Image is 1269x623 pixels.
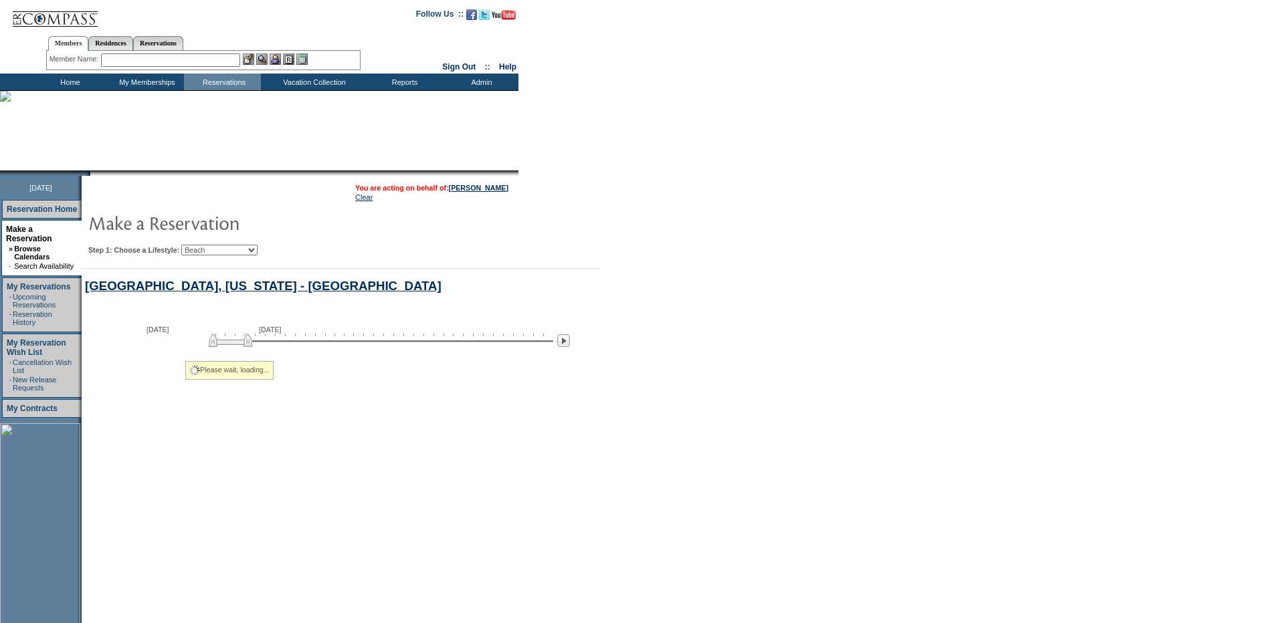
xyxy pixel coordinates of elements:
[7,404,58,413] a: My Contracts
[442,74,518,90] td: Admin
[466,9,477,20] img: Become our fan on Facebook
[442,62,476,72] a: Sign Out
[492,10,516,20] img: Subscribe to our YouTube Channel
[85,279,442,293] a: [GEOGRAPHIC_DATA], [US_STATE] - [GEOGRAPHIC_DATA]
[133,36,183,50] a: Reservations
[14,245,50,261] a: Browse Calendars
[185,361,274,380] div: Please wait, loading...
[48,36,89,51] a: Members
[259,326,282,334] span: [DATE]
[9,310,11,326] td: ·
[261,74,365,90] td: Vacation Collection
[9,358,11,374] td: ·
[365,74,442,90] td: Reports
[50,53,101,65] div: Member Name:
[30,74,107,90] td: Home
[256,53,268,65] img: View
[184,74,261,90] td: Reservations
[9,245,13,253] b: »
[9,376,11,392] td: ·
[557,334,570,347] img: Next
[88,209,356,236] img: pgTtlMakeReservation.gif
[449,184,508,192] a: [PERSON_NAME]
[13,310,52,326] a: Reservation History
[416,8,464,24] td: Follow Us ::
[88,246,179,254] b: Step 1: Choose a Lifestyle:
[7,205,77,214] a: Reservation Home
[270,53,281,65] img: Impersonate
[6,225,52,243] a: Make a Reservation
[88,36,133,50] a: Residences
[13,376,56,392] a: New Release Requests
[13,293,56,309] a: Upcoming Reservations
[466,13,477,21] a: Become our fan on Facebook
[9,262,13,270] td: ·
[479,13,490,21] a: Follow us on Twitter
[485,62,490,72] span: ::
[90,170,92,176] img: blank.gif
[29,184,52,192] span: [DATE]
[189,365,200,376] img: spinner2.gif
[499,62,516,72] a: Help
[13,358,72,374] a: Cancellation Wish List
[283,53,294,65] img: Reservations
[243,53,254,65] img: b_edit.gif
[7,338,66,357] a: My Reservation Wish List
[296,53,308,65] img: b_calculator.gif
[14,262,74,270] a: Search Availability
[355,193,373,201] a: Clear
[86,170,90,176] img: promoShadowLeftCorner.gif
[479,9,490,20] img: Follow us on Twitter
[107,74,184,90] td: My Memberships
[147,326,169,334] span: [DATE]
[9,293,11,309] td: ·
[355,184,508,192] span: You are acting on behalf of:
[492,13,516,21] a: Subscribe to our YouTube Channel
[7,282,70,291] a: My Reservations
